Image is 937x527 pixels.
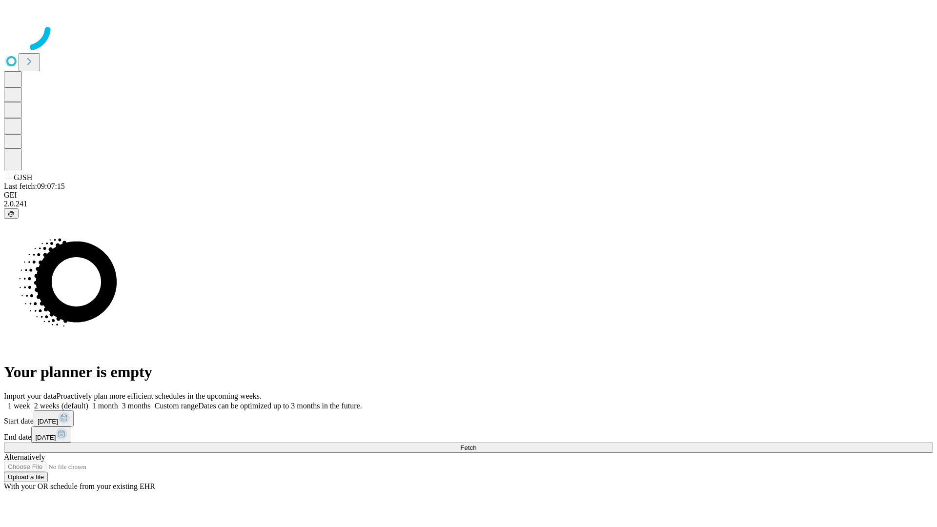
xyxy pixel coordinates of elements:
[8,210,15,217] span: @
[4,443,933,453] button: Fetch
[4,426,933,443] div: End date
[4,453,45,461] span: Alternatively
[4,200,933,208] div: 2.0.241
[35,434,56,441] span: [DATE]
[92,402,118,410] span: 1 month
[4,472,48,482] button: Upload a file
[34,402,88,410] span: 2 weeks (default)
[4,191,933,200] div: GEI
[14,173,32,182] span: GJSH
[4,208,19,219] button: @
[122,402,151,410] span: 3 months
[34,410,74,426] button: [DATE]
[31,426,71,443] button: [DATE]
[460,444,476,451] span: Fetch
[8,402,30,410] span: 1 week
[4,410,933,426] div: Start date
[198,402,362,410] span: Dates can be optimized up to 3 months in the future.
[4,363,933,381] h1: Your planner is empty
[57,392,262,400] span: Proactively plan more efficient schedules in the upcoming weeks.
[4,392,57,400] span: Import your data
[38,418,58,425] span: [DATE]
[4,482,155,490] span: With your OR schedule from your existing EHR
[4,182,65,190] span: Last fetch: 09:07:15
[155,402,198,410] span: Custom range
